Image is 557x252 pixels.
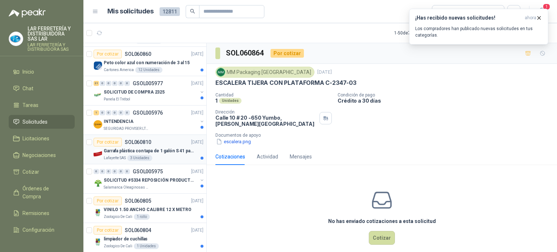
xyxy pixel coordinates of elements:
a: Por cotizarSOL060860[DATE] Company LogoPeto color azul con numeración de 3 al 15Cartones America1... [83,47,206,76]
p: [DATE] [191,198,203,205]
div: 0 [118,110,124,115]
div: 1 Unidades [134,243,159,249]
img: Logo peakr [9,9,46,17]
a: Licitaciones [9,132,75,145]
p: SOL060804 [125,228,151,233]
p: Lafayette SAS [104,155,126,161]
h3: ¡Has recibido nuevas solicitudes! [415,15,522,21]
p: [DATE] [191,227,203,234]
p: GSOL005976 [133,110,163,115]
h3: No has enviado cotizaciones a esta solicitud [328,217,436,225]
a: 0 0 0 0 0 0 GSOL005975[DATE] Company LogoSOLICITUD #5334 REPOSICIÓN PRODUCTOSSalamanca Oleaginosa... [94,167,205,190]
div: 0 [94,169,99,174]
p: Documentos de apoyo [215,133,554,138]
a: 31 0 0 0 0 0 GSOL005977[DATE] Company LogoSOLICITUD DE COMPRA 2325Panela El Trébol [94,79,205,102]
p: limpiador de cuchillas [104,236,148,243]
div: 12 Unidades [135,67,162,73]
span: Negociaciones [22,151,56,159]
p: GSOL005977 [133,81,163,86]
img: Company Logo [94,208,102,217]
p: Garrafa plástica con tapa de 1 galón S 41 para almacenar varsol, thiner y alcohol [104,148,194,154]
a: Remisiones [9,206,75,220]
p: SOL060810 [125,140,151,145]
div: 0 [106,81,111,86]
a: Chat [9,82,75,95]
div: 0 [124,169,130,174]
span: Órdenes de Compra [22,185,68,201]
div: Todas [437,8,452,16]
span: ahora [525,15,536,21]
p: Zoologico De Cali [104,214,132,220]
p: [DATE] [191,110,203,116]
div: 0 [106,169,111,174]
span: 1 [542,3,550,10]
p: LAR FERRETERÍA Y DISTRIBUIDORA SAS [28,43,75,51]
p: Crédito a 30 días [338,98,554,104]
img: Company Logo [9,32,23,46]
span: Inicio [22,68,34,76]
span: Remisiones [22,209,49,217]
a: Órdenes de Compra [9,182,75,203]
p: LAR FERRETERÍA Y DISTRIBUIDORA SAS LAR [28,26,75,41]
img: Company Logo [217,68,225,76]
p: [DATE] [191,139,203,146]
div: 0 [100,169,105,174]
h3: SOL060864 [226,47,265,59]
p: 1 [215,98,218,104]
p: SOLICITUD DE COMPRA 2325 [104,89,165,96]
p: [DATE] [191,51,203,58]
div: 0 [100,81,105,86]
div: Por cotizar [94,226,122,235]
button: 1 [535,5,548,18]
a: Inicio [9,65,75,79]
div: MM Packaging [GEOGRAPHIC_DATA] [215,67,314,78]
p: Los compradores han publicado nuevas solicitudes en tus categorías. [415,25,542,38]
button: ¡Has recibido nuevas solicitudes!ahora Los compradores han publicado nuevas solicitudes en tus ca... [409,9,548,45]
p: Cartones America [104,67,134,73]
a: Por cotizarSOL060805[DATE] Company LogoVINILO 1.50 ANCHO CALIBRE 12 X METROZoologico De Cali1 rollo [83,194,206,223]
p: GSOL005975 [133,169,163,174]
p: Calle 10 # 20 -650 Yumbo , [PERSON_NAME][GEOGRAPHIC_DATA] [215,115,317,127]
button: escalera.png [215,138,252,145]
img: Company Logo [94,61,102,70]
span: Licitaciones [22,135,49,142]
span: Chat [22,84,33,92]
p: VINILO 1.50 ANCHO CALIBRE 12 X METRO [104,206,191,213]
span: Tareas [22,101,38,109]
p: Panela El Trébol [104,96,130,102]
span: 12811 [160,7,180,16]
span: search [190,9,195,14]
div: 0 [106,110,111,115]
p: Dirección [215,110,317,115]
div: 31 [94,81,99,86]
h1: Mis solicitudes [107,6,154,17]
p: [DATE] [191,80,203,87]
img: Company Logo [94,120,102,129]
div: Cotizaciones [215,153,245,161]
p: Peto color azul con numeración de 3 al 15 [104,59,190,66]
a: Solicitudes [9,115,75,129]
div: 0 [112,110,117,115]
div: Por cotizar [271,49,304,58]
p: SOL060860 [125,51,151,57]
p: [DATE] [191,168,203,175]
img: Company Logo [94,179,102,187]
div: Por cotizar [94,197,122,205]
div: Por cotizar [94,50,122,58]
div: 0 [112,81,117,86]
div: 1 [94,110,99,115]
img: Company Logo [94,237,102,246]
a: 1 0 0 0 0 0 GSOL005976[DATE] Company LogoINTENDENCIASEGURIDAD PROVISER LTDA [94,108,205,132]
div: Actividad [257,153,278,161]
div: 0 [118,169,124,174]
div: 1 rollo [134,214,150,220]
p: SOL060805 [125,198,151,203]
span: Configuración [22,226,54,234]
a: Por cotizarSOL060810[DATE] Company LogoGarrafa plástica con tapa de 1 galón S 41 para almacenar v... [83,135,206,164]
div: 0 [100,110,105,115]
p: [DATE] [317,69,332,76]
span: Solicitudes [22,118,48,126]
a: Configuración [9,223,75,237]
a: Cotizar [9,165,75,179]
span: Cotizar [22,168,39,176]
